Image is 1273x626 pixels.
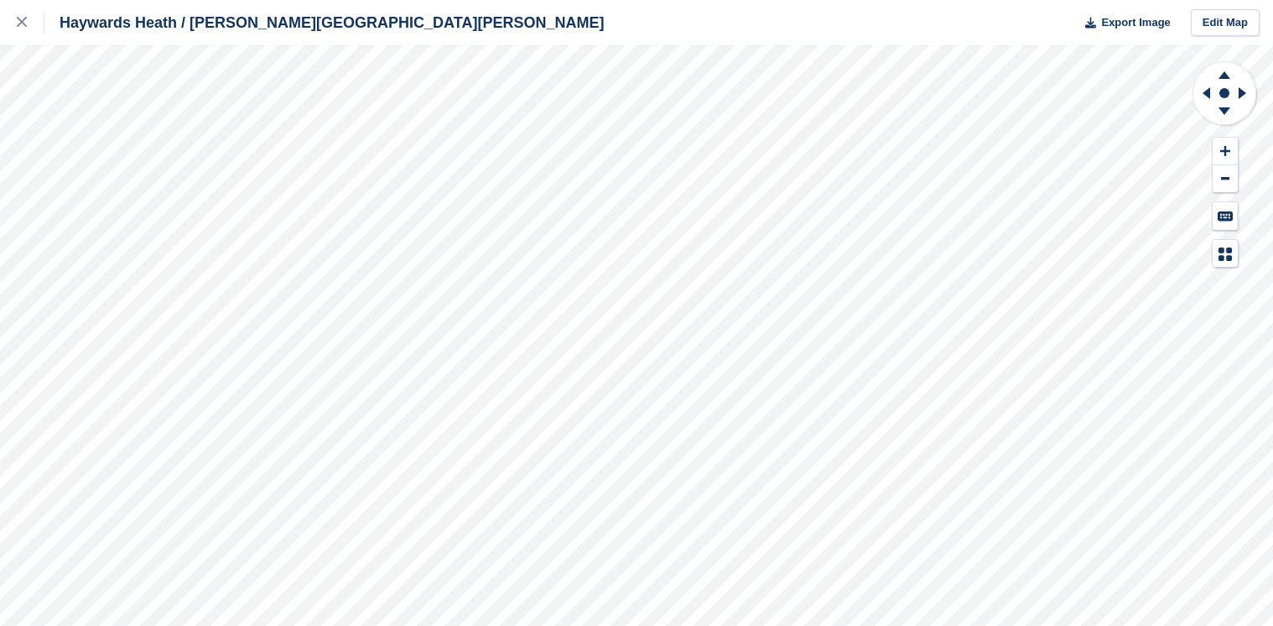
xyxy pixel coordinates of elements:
button: Export Image [1075,9,1171,37]
button: Zoom Out [1213,165,1238,193]
span: Export Image [1101,14,1170,31]
a: Edit Map [1191,9,1260,37]
div: Haywards Heath / [PERSON_NAME][GEOGRAPHIC_DATA][PERSON_NAME] [44,13,604,33]
button: Map Legend [1213,240,1238,268]
button: Zoom In [1213,138,1238,165]
button: Keyboard Shortcuts [1213,202,1238,230]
